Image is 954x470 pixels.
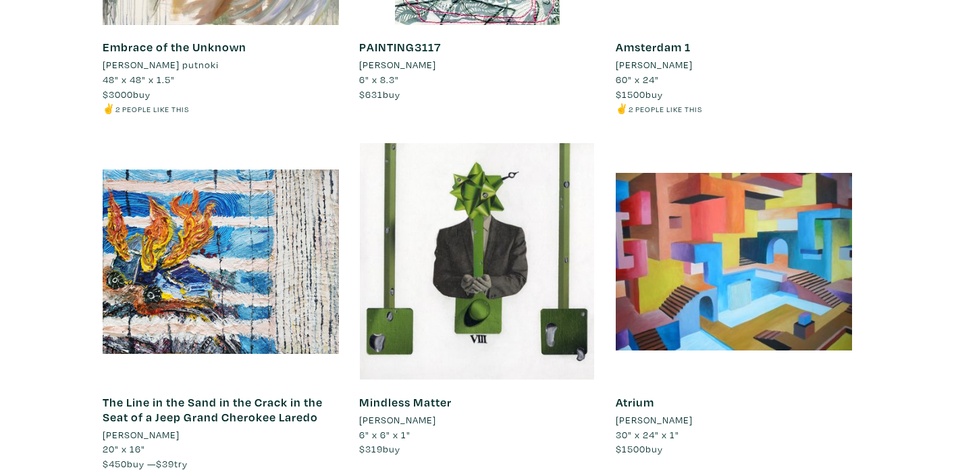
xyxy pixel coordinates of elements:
a: Atrium [616,394,654,410]
li: [PERSON_NAME] [616,57,693,72]
span: 6" x 6" x 1" [359,428,410,441]
span: 30" x 24" x 1" [616,428,679,441]
a: [PERSON_NAME] [103,427,339,442]
a: Embrace of the Unknown [103,39,246,55]
li: ✌️ [103,101,339,116]
span: $1500 [616,442,645,455]
li: [PERSON_NAME] [359,57,436,72]
a: Amsterdam 1 [616,39,691,55]
span: 60" x 24" [616,73,659,86]
span: 48" x 48" x 1.5" [103,73,175,86]
a: [PERSON_NAME] [616,57,852,72]
span: buy [616,88,663,101]
a: [PERSON_NAME] putnoki [103,57,339,72]
li: [PERSON_NAME] putnoki [103,57,219,72]
small: 2 people like this [629,104,702,114]
span: $1500 [616,88,645,101]
a: Mindless Matter [359,394,452,410]
li: [PERSON_NAME] [359,413,436,427]
small: 2 people like this [115,104,189,114]
li: ✌️ [616,101,852,116]
span: buy [616,442,663,455]
span: buy [359,442,400,455]
li: [PERSON_NAME] [616,413,693,427]
a: PAINTING3117 [359,39,441,55]
span: buy [359,88,400,101]
a: [PERSON_NAME] [616,413,852,427]
li: [PERSON_NAME] [103,427,180,442]
span: $450 [103,457,127,470]
span: $319 [359,442,383,455]
span: buy — try [103,457,188,470]
span: $631 [359,88,383,101]
span: $3000 [103,88,133,101]
a: The Line in the Sand in the Crack in the Seat of a Jeep Grand Cherokee Laredo [103,394,323,425]
span: 6" x 8.3" [359,73,399,86]
span: 20" x 16" [103,442,145,455]
a: [PERSON_NAME] [359,57,595,72]
span: buy [103,88,151,101]
a: [PERSON_NAME] [359,413,595,427]
span: $39 [156,457,174,470]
